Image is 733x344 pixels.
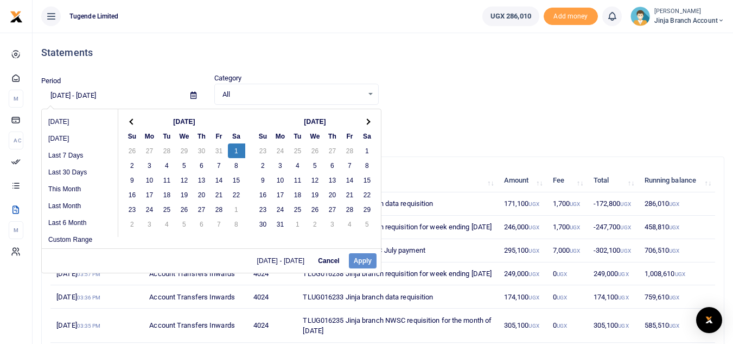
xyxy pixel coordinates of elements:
td: 31 [272,217,289,232]
th: Running balance: activate to sort column ascending [638,169,715,192]
td: 20 [324,187,341,202]
li: Last 6 Month [42,215,118,232]
td: 16 [124,187,141,202]
label: Category [214,73,242,84]
td: 23 [124,202,141,217]
td: 10 [272,173,289,187]
td: 7 [211,158,228,173]
td: 25 [289,202,307,217]
th: Th [324,129,341,143]
td: 5 [359,217,376,232]
td: 24 [272,202,289,217]
td: 31 [211,143,228,158]
small: UGX [669,248,679,254]
small: UGX [557,271,567,277]
td: 16 [254,187,272,202]
small: UGX [528,201,539,207]
th: Fr [341,129,359,143]
td: 28 [158,143,176,158]
td: 8 [228,217,245,232]
td: 25 [158,202,176,217]
td: 1 [228,202,245,217]
td: 249,000 [498,262,547,286]
img: profile-user [630,7,650,26]
small: UGX [669,323,679,329]
td: TLUG016233 Jinja branch data requisition [297,192,498,216]
td: 17 [141,187,158,202]
td: Account Transfers Inwards [143,285,247,309]
small: UGX [528,271,539,277]
li: [DATE] [42,130,118,147]
small: 03:36 PM [77,295,101,301]
td: 0 [547,262,588,286]
th: [DATE] [141,114,228,129]
td: 3 [272,158,289,173]
small: UGX [620,248,630,254]
td: 174,100 [498,285,547,309]
th: Tu [289,129,307,143]
th: Su [254,129,272,143]
td: 171,100 [498,192,547,216]
div: Open Intercom Messenger [696,307,722,333]
td: 1 [228,143,245,158]
small: UGX [570,201,580,207]
span: Tugende Limited [65,11,123,21]
td: 3 [141,217,158,232]
small: UGX [570,248,580,254]
td: 27 [193,202,211,217]
td: 1 [359,143,376,158]
td: 17 [272,187,289,202]
td: 4024 [247,309,297,342]
th: Fr [211,129,228,143]
a: profile-user [PERSON_NAME] Jinja branch account [630,7,724,26]
td: 7,000 [547,239,588,262]
td: 10 [141,173,158,187]
td: 5 [176,217,193,232]
td: 295,100 [498,239,547,262]
td: 22 [228,187,245,202]
th: Fee: activate to sort column ascending [547,169,588,192]
td: 4 [158,158,176,173]
td: 174,100 [587,285,638,309]
span: Jinja branch account [654,16,724,26]
th: We [307,129,324,143]
span: [DATE] - [DATE] [257,258,309,264]
td: 23 [254,202,272,217]
li: This Month [42,181,118,198]
td: 706,510 [638,239,715,262]
td: 21 [211,187,228,202]
td: 14 [211,173,228,187]
td: 12 [176,173,193,187]
td: 305,100 [587,309,638,342]
td: 1 [289,217,307,232]
td: 26 [176,202,193,217]
a: logo-small logo-large logo-large [10,12,23,20]
td: 0 [547,309,588,342]
td: 28 [341,143,359,158]
td: 286,010 [638,192,715,216]
td: 0 [547,285,588,309]
td: 2 [254,158,272,173]
td: 29 [176,143,193,158]
td: 9 [254,173,272,187]
td: [DATE] [50,309,143,342]
label: Period [41,76,61,86]
td: 8 [359,158,376,173]
td: [DATE] [50,262,143,286]
th: Total: activate to sort column ascending [587,169,638,192]
small: UGX [618,271,628,277]
td: 27 [324,202,341,217]
td: 18 [289,187,307,202]
th: Mo [141,129,158,143]
td: 24 [272,143,289,158]
td: 4 [289,158,307,173]
small: UGX [618,323,628,329]
span: All [222,89,363,100]
li: M [9,221,23,239]
td: 27 [141,143,158,158]
td: 4024 [247,285,297,309]
small: UGX [620,224,630,230]
td: 5 [307,158,324,173]
td: 458,810 [638,216,715,239]
small: UGX [528,248,539,254]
